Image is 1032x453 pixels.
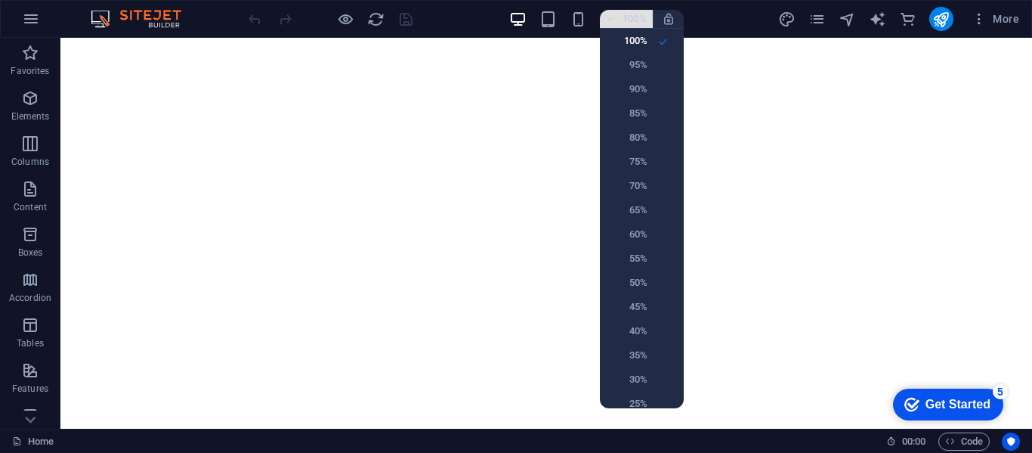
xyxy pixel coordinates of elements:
[609,395,647,413] h6: 25%
[609,274,647,292] h6: 50%
[609,32,647,50] h6: 100%
[609,298,647,316] h6: 45%
[609,153,647,171] h6: 75%
[609,346,647,365] h6: 35%
[609,104,647,123] h6: 85%
[609,322,647,340] h6: 40%
[12,8,122,39] div: Get Started 5 items remaining, 0% complete
[609,129,647,147] h6: 80%
[609,201,647,219] h6: 65%
[112,3,127,18] div: 5
[609,80,647,98] h6: 90%
[609,250,647,268] h6: 55%
[609,225,647,244] h6: 60%
[609,177,647,195] h6: 70%
[609,371,647,389] h6: 30%
[609,56,647,74] h6: 95%
[45,17,110,30] div: Get Started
